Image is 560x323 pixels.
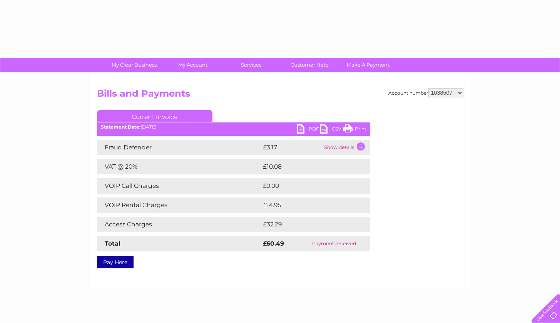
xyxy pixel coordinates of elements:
td: VOIP Call Charges [97,178,261,194]
strong: Total [105,240,120,247]
strong: £60.49 [263,240,284,247]
td: Show details [322,140,370,155]
b: Statement Date: [101,124,140,130]
h2: Bills and Payments [97,88,463,103]
td: VAT @ 20% [97,159,261,174]
td: Access Charges [97,217,261,232]
a: Services [219,58,283,72]
div: [DATE] [97,124,370,130]
a: Customer Help [278,58,341,72]
a: Pay Here [97,256,134,268]
a: CSV [320,124,343,136]
td: £14.95 [261,197,354,213]
td: £10.08 [261,159,354,174]
a: Make A Payment [336,58,400,72]
td: £32.29 [261,217,354,232]
div: Account number [388,88,463,97]
a: My Account [161,58,224,72]
td: £3.17 [261,140,322,155]
a: Current Invoice [97,110,212,122]
td: Fraud Defender [97,140,261,155]
a: PDF [297,124,320,136]
a: My Clear Business [102,58,166,72]
a: Print [343,124,366,136]
td: Payment received [298,236,370,251]
td: £0.00 [261,178,353,194]
td: VOIP Rental Charges [97,197,261,213]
